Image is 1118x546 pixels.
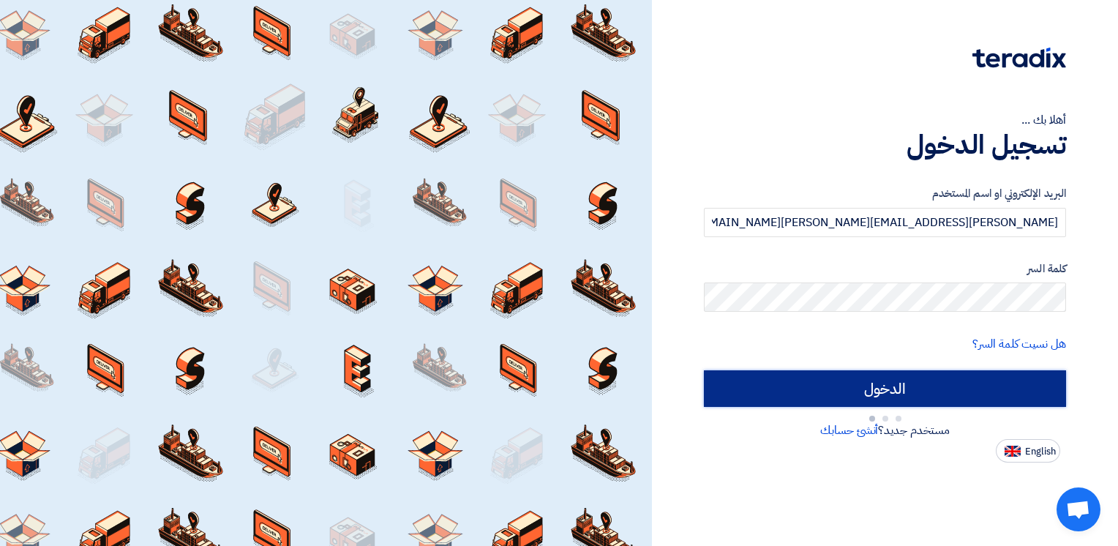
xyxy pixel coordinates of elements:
a: هل نسيت كلمة السر؟ [972,335,1066,353]
a: Open chat [1057,487,1100,531]
button: English [996,439,1060,463]
label: البريد الإلكتروني او اسم المستخدم [704,185,1066,202]
input: الدخول [704,370,1066,407]
label: كلمة السر [704,261,1066,277]
div: أهلا بك ... [704,111,1066,129]
img: en-US.png [1005,446,1021,457]
a: أنشئ حسابك [820,422,878,439]
input: أدخل بريد العمل الإلكتروني او اسم المستخدم الخاص بك ... [704,208,1066,237]
h1: تسجيل الدخول [704,129,1066,161]
img: Teradix logo [972,48,1066,68]
div: مستخدم جديد؟ [704,422,1066,439]
span: English [1025,446,1056,457]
